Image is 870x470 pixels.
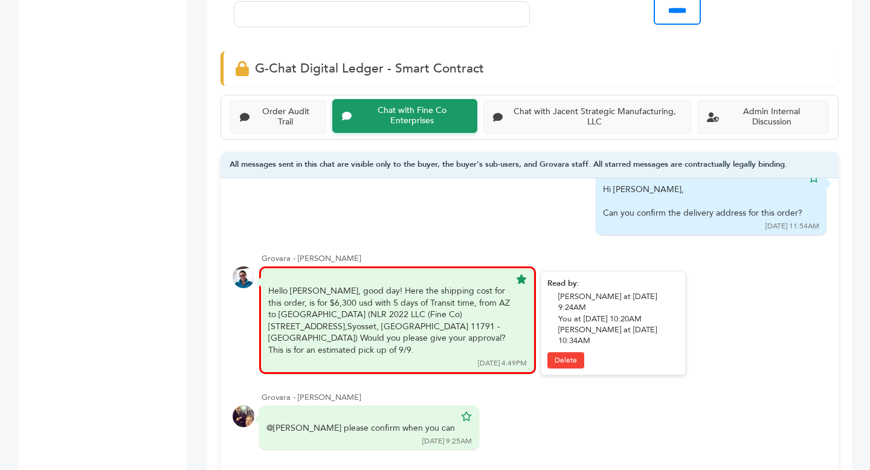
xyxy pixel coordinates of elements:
[507,107,681,127] div: Chat with Jacent Strategic Manufacturing, LLC
[478,358,527,369] div: [DATE] 4:49PM
[558,324,679,346] div: [PERSON_NAME] at [DATE] 10:34AM
[422,436,472,446] div: [DATE] 9:25AM
[255,60,484,77] span: G-Chat Digital Ledger - Smart Contract
[547,278,579,289] strong: Read by:
[262,253,826,264] div: Grovara - [PERSON_NAME]
[262,392,826,403] div: Grovara - [PERSON_NAME]
[254,107,317,127] div: Order Audit Trail
[558,291,679,313] div: [PERSON_NAME] at [DATE] 9:24AM
[268,321,506,356] span: Syosset, [GEOGRAPHIC_DATA] 11791 - [GEOGRAPHIC_DATA]) Would you please give your approval? This i...
[603,207,802,219] div: Can you confirm the delivery address for this order?
[268,321,347,332] span: [STREET_ADDRESS],
[765,221,819,231] div: [DATE] 11:54AM
[603,184,802,219] div: Hi [PERSON_NAME],
[221,152,839,179] div: All messages sent in this chat are visible only to the buyer, the buyer's sub-users, and Grovara ...
[356,106,468,126] div: Chat with Fine Co Enterprises
[266,422,455,434] div: @[PERSON_NAME] please confirm when you can
[547,352,584,369] a: Delete
[558,314,679,324] div: You at [DATE] 10:20AM
[268,285,510,356] div: Hello [PERSON_NAME], good day! Here the shipping cost for this order, is for $6,300 usd with 5 da...
[724,107,819,127] div: Admin Internal Discussion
